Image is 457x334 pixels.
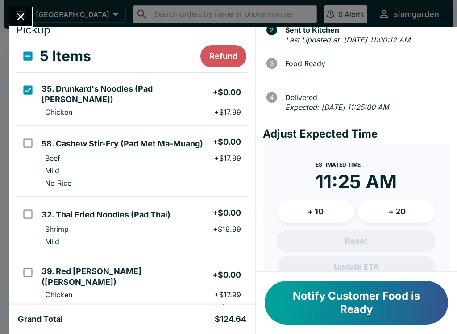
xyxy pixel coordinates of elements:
[265,281,448,325] button: Notify Customer Food is Ready
[270,26,274,33] text: 2
[45,108,72,117] p: Chicken
[212,87,241,98] h5: + $0.00
[42,83,212,105] h5: 35. Drunkard's Noodles (Pad [PERSON_NAME])
[216,303,241,312] p: + $3.50
[281,26,450,34] span: Sent to Kitchen
[212,270,241,280] h5: + $0.00
[316,170,397,193] time: 11:25 AM
[42,138,203,149] h5: 58. Cashew Stir-Fry (Pad Met Ma-Muang)
[45,237,59,246] p: Mild
[212,208,241,218] h5: + $0.00
[45,225,69,234] p: Shrimp
[286,35,410,44] em: Last Updated at: [DATE] 11:00:12 AM
[214,154,241,163] p: + $17.99
[42,266,212,288] h5: 39. Red [PERSON_NAME] ([PERSON_NAME])
[42,209,170,220] h5: 32. Thai Fried Noodles (Pad Thai)
[45,154,60,163] p: Beef
[214,108,241,117] p: + $17.99
[215,314,246,325] h5: $124.64
[213,225,241,234] p: + $19.99
[45,303,82,312] p: Sticky Rice
[45,179,71,188] p: No Rice
[281,59,450,67] span: Food Ready
[45,166,59,175] p: Mild
[316,161,361,168] span: Estimated Time
[45,290,72,299] p: Chicken
[285,103,389,112] em: Expected: [DATE] 11:25:00 AM
[281,93,450,101] span: Delivered
[9,7,32,26] button: Close
[200,45,246,67] button: Refund
[270,94,274,101] text: 4
[263,127,450,141] h4: Adjust Expected Time
[214,290,241,299] p: + $17.99
[212,137,241,147] h5: + $0.00
[358,200,436,223] button: + 20
[18,314,63,325] h5: Grand Total
[277,200,355,223] button: + 10
[270,60,274,67] text: 3
[40,47,91,65] h3: 5 Items
[16,23,50,36] span: Pickup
